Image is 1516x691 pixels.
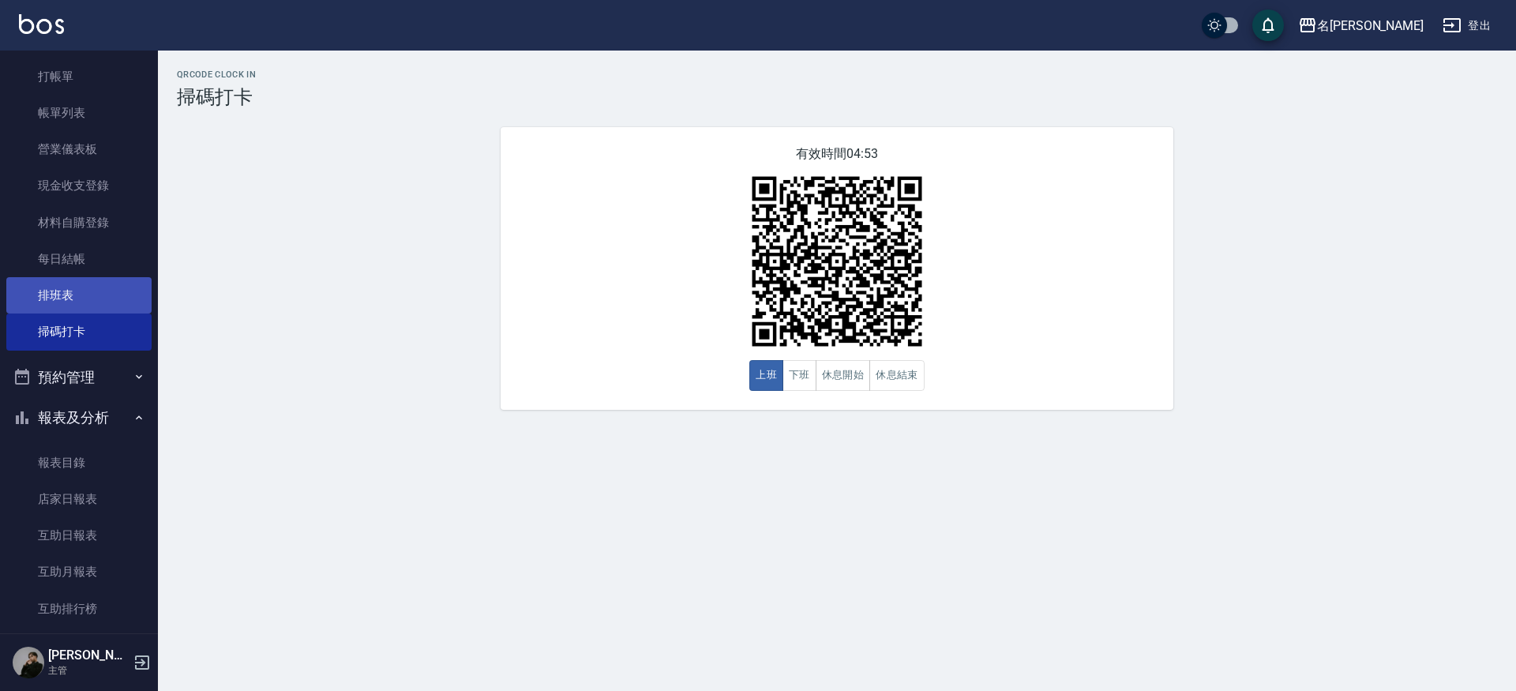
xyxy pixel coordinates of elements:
a: 互助點數明細 [6,627,152,663]
div: 有效時間 04:53 [501,127,1173,410]
a: 報表目錄 [6,445,152,481]
button: 上班 [749,360,783,391]
a: 現金收支登錄 [6,167,152,204]
a: 掃碼打卡 [6,314,152,350]
button: 下班 [782,360,816,391]
h3: 掃碼打卡 [177,86,1497,108]
a: 互助排行榜 [6,591,152,627]
a: 打帳單 [6,58,152,95]
a: 互助日報表 [6,517,152,554]
button: save [1252,9,1284,41]
a: 店家日報表 [6,481,152,517]
a: 營業儀表板 [6,131,152,167]
div: 名[PERSON_NAME] [1317,16,1424,36]
button: 登出 [1436,11,1497,40]
h2: QRcode Clock In [177,69,1497,80]
button: 休息開始 [816,360,871,391]
h5: [PERSON_NAME] [48,648,129,663]
button: 報表及分析 [6,397,152,438]
a: 排班表 [6,277,152,314]
button: 預約管理 [6,357,152,398]
a: 每日結帳 [6,241,152,277]
img: Person [13,647,44,678]
img: Logo [19,14,64,34]
button: 名[PERSON_NAME] [1292,9,1430,42]
a: 帳單列表 [6,95,152,131]
a: 材料自購登錄 [6,205,152,241]
p: 主管 [48,663,129,678]
button: 休息結束 [869,360,925,391]
a: 互助月報表 [6,554,152,590]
